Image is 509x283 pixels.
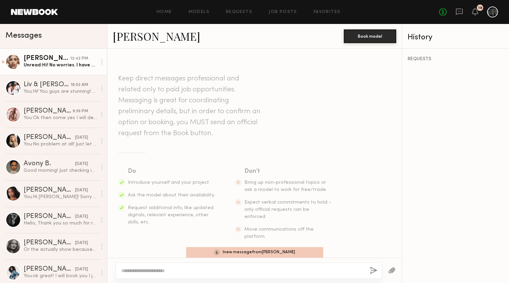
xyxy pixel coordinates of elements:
a: Job Posts [269,10,297,14]
div: [DATE] [75,240,88,246]
div: [DATE] [75,187,88,194]
div: Do [128,167,216,176]
a: Book model [344,33,396,39]
a: Models [189,10,209,14]
div: [DATE] [75,266,88,273]
div: You: Ok then come yes I will definitely book you for the show! You're gorgeous! I just didn't wan... [24,115,97,121]
div: History [408,34,504,41]
div: [PERSON_NAME] [24,266,75,273]
div: Hello, Thank you so much for reaching out. I’m truly honored to be considered! Unfortunately, I’v... [24,220,97,227]
span: Expect verbal commitments to hold - only official requests can be enforced. [244,200,331,219]
div: You: No problem at all! Just let me know what time you an swing by [DATE]? [24,141,97,147]
div: 18 [478,6,482,10]
span: Introduce yourself and your project. [128,180,210,185]
div: [DATE] [75,134,88,141]
div: Liv & [PERSON_NAME] [24,81,71,88]
div: [PERSON_NAME] [24,187,75,194]
header: Keep direct messages professional and related only to paid job opportunities. Messaging is great ... [118,73,262,139]
div: You: ok great! I will book you I just can't send address or phone number in the messages. Can't w... [24,273,97,279]
div: [PERSON_NAME] [24,240,75,246]
div: Avony B. [24,160,75,167]
a: Home [157,10,172,14]
span: Bring up non-professional topics or ask a model to work for free/trade. [244,180,327,192]
div: REQUESTS [408,57,504,62]
div: [PERSON_NAME] [24,108,73,115]
div: [PERSON_NAME] [24,55,70,62]
div: You: Hi! You guys are stunning! Are you available for a show [DATE] at 4pm? [24,88,97,95]
a: Requests [226,10,252,14]
div: Don’t [244,167,332,176]
a: [PERSON_NAME] [113,29,200,43]
span: Ask the model about their availability. [128,193,215,197]
div: Or the actually show because I wouldn’t be able to get there until 4 [24,246,97,253]
div: Good morning! Just checking in since I have a few options for those days as well, I wanted to con... [24,167,97,174]
span: Move communications off the platform. [244,227,314,239]
div: [PERSON_NAME] [24,134,75,141]
div: 10:52 AM [71,82,88,88]
div: You: Hi [PERSON_NAME]! Sorry for the late reply can you stop by [DATE]? [24,194,97,200]
div: [PERSON_NAME] [24,213,75,220]
span: Messages [5,32,42,40]
div: 1 new message from [PERSON_NAME] [186,247,323,258]
div: 9:39 PM [73,108,88,115]
span: Request additional info, like updated digitals, relevant experience, other skills, etc. [128,206,214,224]
div: Unread: Hi! No worries. I have a show until 6pm [DATE]. I can be at you by 6:45pm latest [24,62,97,68]
button: Book model [344,29,396,43]
div: 12:42 PM [70,55,88,62]
a: Favorites [314,10,341,14]
div: [DATE] [75,161,88,167]
div: [DATE] [75,214,88,220]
